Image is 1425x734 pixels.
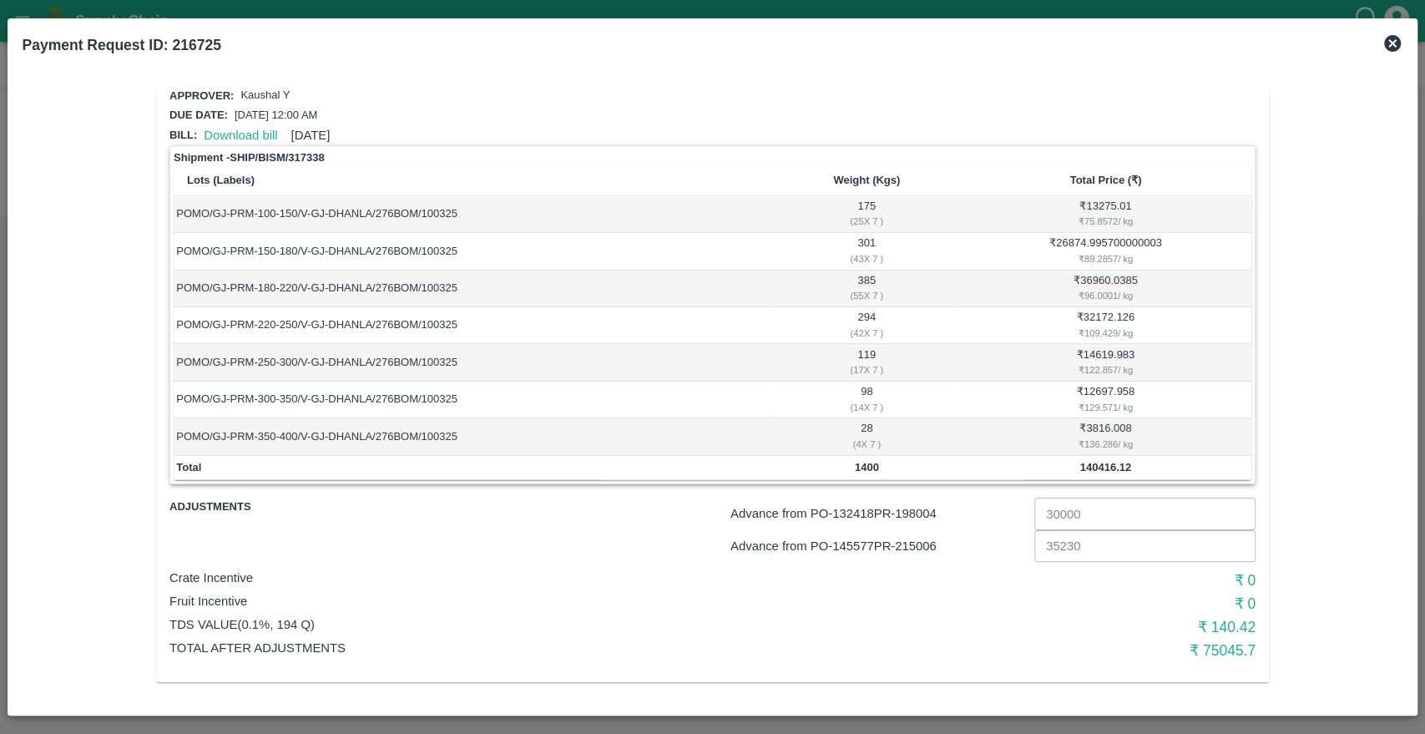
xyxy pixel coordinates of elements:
[169,129,197,141] span: Bill:
[187,174,255,186] b: Lots (Labels)
[174,382,774,418] td: POMO/GJ-PRM-300-350/V-GJ-DHANLA/276BOM/100325
[774,382,960,418] td: 98
[774,271,960,307] td: 385
[963,400,1249,415] div: ₹ 129.571 / kg
[774,196,960,233] td: 175
[774,233,960,270] td: 301
[174,149,325,166] strong: Shipment - SHIP/BISM/317338
[169,592,893,610] p: Fruit Incentive
[169,639,893,657] p: Total After adjustments
[776,326,958,341] div: ( 42 X 7 )
[963,288,1249,303] div: ₹ 96.0001 / kg
[240,88,290,104] p: Kaushal Y
[174,233,774,270] td: POMO/GJ-PRM-150-180/V-GJ-DHANLA/276BOM/100325
[776,251,958,266] div: ( 43 X 7 )
[960,196,1251,233] td: ₹ 13275.01
[855,461,879,473] b: 1400
[23,37,221,53] b: Payment Request ID: 216725
[963,214,1249,229] div: ₹ 75.8572 / kg
[960,271,1251,307] td: ₹ 36960.0385
[963,362,1249,377] div: ₹ 122.857 / kg
[174,344,774,381] td: POMO/GJ-PRM-250-300/V-GJ-DHANLA/276BOM/100325
[169,615,893,634] p: TDS VALUE (0.1%, 194 Q)
[893,592,1256,615] h6: ₹ 0
[1069,174,1141,186] b: Total Price (₹)
[174,418,774,455] td: POMO/GJ-PRM-350-400/V-GJ-DHANLA/276BOM/100325
[730,537,1028,555] p: Advance from PO- 145577 PR- 215006
[960,233,1251,270] td: ₹ 26874.995700000003
[833,174,900,186] b: Weight (Kgs)
[169,109,228,121] span: Due date:
[960,307,1251,344] td: ₹ 32172.126
[1080,461,1131,473] b: 140416.12
[960,344,1251,381] td: ₹ 14619.983
[776,362,958,377] div: ( 17 X 7 )
[774,344,960,381] td: 119
[169,498,351,517] span: Adjustments
[893,639,1256,662] h6: ₹ 75045.7
[174,196,774,233] td: POMO/GJ-PRM-100-150/V-GJ-DHANLA/276BOM/100325
[291,129,331,142] span: [DATE]
[1034,530,1256,562] input: Advance
[174,307,774,344] td: POMO/GJ-PRM-220-250/V-GJ-DHANLA/276BOM/100325
[776,214,958,229] div: ( 25 X 7 )
[176,461,201,473] b: Total
[774,307,960,344] td: 294
[169,89,234,102] span: Approver:
[774,418,960,455] td: 28
[174,271,774,307] td: POMO/GJ-PRM-180-220/V-GJ-DHANLA/276BOM/100325
[169,569,893,587] p: Crate Incentive
[960,418,1251,455] td: ₹ 3816.008
[776,400,958,415] div: ( 14 X 7 )
[893,615,1256,639] h6: ₹ 140.42
[204,129,277,142] a: Download bill
[776,288,958,303] div: ( 55 X 7 )
[960,382,1251,418] td: ₹ 12697.958
[776,437,958,452] div: ( 4 X 7 )
[963,326,1249,341] div: ₹ 109.429 / kg
[730,504,1028,523] p: Advance from PO- 132418 PR- 198004
[963,251,1249,266] div: ₹ 89.2857 / kg
[1034,498,1256,529] input: Advance
[893,569,1256,592] h6: ₹ 0
[235,108,317,124] p: [DATE] 12:00 AM
[963,437,1249,452] div: ₹ 136.286 / kg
